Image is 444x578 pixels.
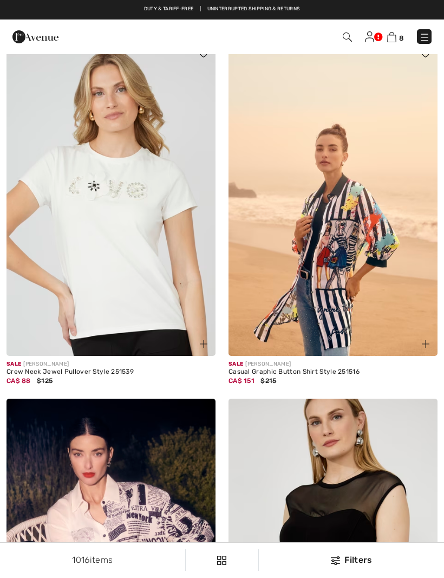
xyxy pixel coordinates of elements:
img: plus_v2.svg [200,340,207,348]
span: Sale [228,361,243,367]
div: Casual Graphic Button Shirt Style 251516 [228,368,438,376]
img: 1ère Avenue [12,26,58,48]
img: Menu [419,32,430,43]
img: Crew Neck Jewel Pullover Style 251539. Off White [6,42,216,356]
span: CA$ 151 [228,377,254,385]
div: [PERSON_NAME] [228,360,438,368]
a: 8 [387,30,404,43]
img: Filters [331,556,340,565]
span: CA$ 88 [6,377,31,385]
a: 1ère Avenue [12,31,58,41]
img: Casual Graphic Button Shirt Style 251516. Black/Orange [228,42,438,356]
span: $215 [260,377,276,385]
div: [PERSON_NAME] [6,360,216,368]
img: plus_v2.svg [422,340,429,348]
span: 8 [399,34,404,42]
div: Crew Neck Jewel Pullover Style 251539 [6,368,216,376]
span: $125 [37,377,53,385]
img: heart_black_full.svg [422,51,429,57]
span: 1016 [72,555,89,565]
span: Sale [6,361,21,367]
div: Filters [265,554,438,567]
img: My Info [365,32,374,43]
img: heart_black_full.svg [200,51,207,57]
img: Search [343,33,352,42]
img: Filters [217,556,226,565]
img: Shopping Bag [387,32,396,42]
